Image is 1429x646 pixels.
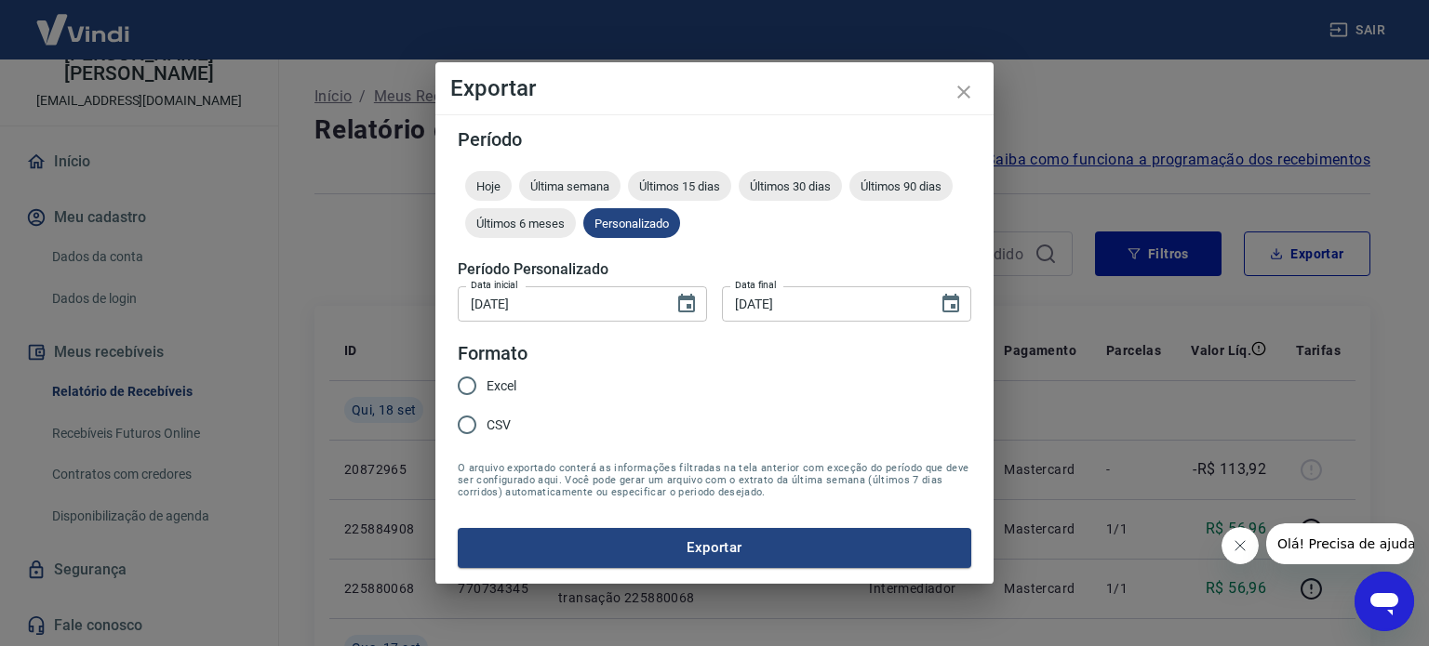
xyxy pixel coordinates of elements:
div: Últimos 30 dias [739,171,842,201]
span: CSV [487,415,511,435]
div: Personalizado [583,208,680,238]
span: Últimos 30 dias [739,179,842,193]
iframe: Fechar mensagem [1222,527,1259,564]
button: close [942,70,986,114]
h5: Período [458,130,971,149]
span: Hoje [465,179,512,193]
label: Data final [735,278,777,292]
span: Últimos 90 dias [849,179,953,193]
h5: Período Personalizado [458,260,971,279]
iframe: Mensagem da empresa [1266,523,1414,564]
div: Hoje [465,171,512,201]
iframe: Botão para abrir a janela de mensagens [1355,572,1414,631]
button: Exportar [458,528,971,567]
button: Choose date, selected date is 18 de set de 2025 [932,285,969,323]
h4: Exportar [450,77,979,99]
div: Última semana [519,171,621,201]
legend: Formato [458,340,528,367]
span: Excel [487,376,516,396]
input: DD/MM/YYYY [722,286,925,321]
span: Últimos 15 dias [628,179,731,193]
span: Personalizado [583,217,680,231]
div: Últimos 6 meses [465,208,576,238]
span: Última semana [519,179,621,193]
span: Olá! Precisa de ajuda? [11,13,156,28]
div: Últimos 15 dias [628,171,731,201]
div: Últimos 90 dias [849,171,953,201]
input: DD/MM/YYYY [458,286,661,321]
span: Últimos 6 meses [465,217,576,231]
button: Choose date, selected date is 17 de set de 2025 [668,285,705,323]
label: Data inicial [471,278,518,292]
span: O arquivo exportado conterá as informações filtradas na tela anterior com exceção do período que ... [458,462,971,498]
